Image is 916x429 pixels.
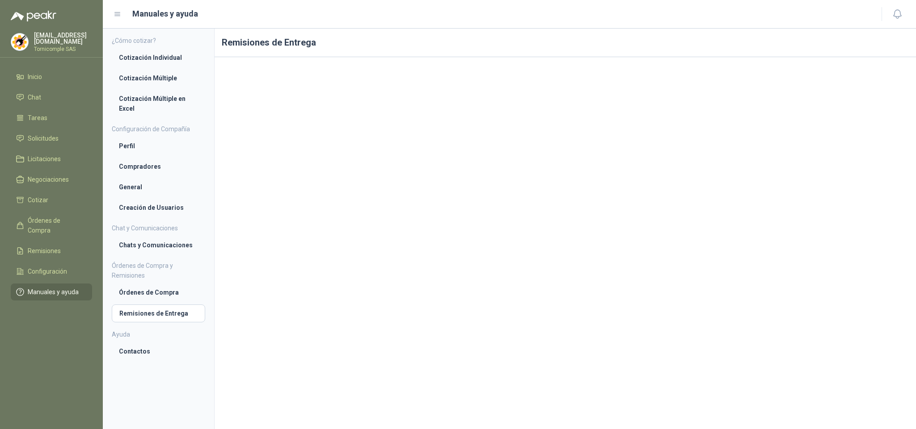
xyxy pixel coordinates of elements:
span: Cotizar [28,195,48,205]
a: Remisiones [11,242,92,259]
span: Manuales y ayuda [28,287,79,297]
li: Remisiones de Entrega [119,308,198,318]
span: Chat [28,92,41,102]
h4: Órdenes de Compra y Remisiones [112,261,205,280]
li: General [119,182,198,192]
a: Compradores [112,158,205,175]
a: Remisiones de Entrega [112,304,205,322]
span: Configuración [28,267,67,276]
li: Cotización Múltiple en Excel [119,94,198,113]
span: Licitaciones [28,154,61,164]
h4: Ayuda [112,329,205,339]
h1: Manuales y ayuda [132,8,198,20]
p: [EMAIL_ADDRESS][DOMAIN_NAME] [34,32,92,45]
span: Negociaciones [28,175,69,184]
a: Cotización Múltiple en Excel [112,90,205,117]
a: Licitaciones [11,150,92,167]
span: Órdenes de Compra [28,216,84,235]
li: Compradores [119,162,198,171]
span: Tareas [28,113,47,123]
a: Inicio [11,68,92,85]
h4: Chat y Comunicaciones [112,223,205,233]
a: Solicitudes [11,130,92,147]
a: Perfil [112,137,205,154]
li: Creación de Usuarios [119,203,198,212]
a: Manuales y ayuda [11,283,92,300]
a: General [112,179,205,196]
p: Tornicomple SAS [34,46,92,52]
img: Logo peakr [11,11,56,21]
span: Solicitudes [28,133,59,143]
li: Cotización Individual [119,53,198,62]
h1: Remisiones de Entrega [215,29,916,57]
li: Contactos [119,346,198,356]
a: Contactos [112,343,205,360]
li: Chats y Comunicaciones [119,240,198,250]
a: Cotizar [11,192,92,208]
a: Configuración [11,263,92,280]
a: Chats y Comunicaciones [112,237,205,254]
span: Inicio [28,72,42,82]
a: Creación de Usuarios [112,199,205,216]
h4: ¿Cómo cotizar? [112,36,205,46]
li: Órdenes de Compra [119,287,198,297]
a: Negociaciones [11,171,92,188]
a: Tareas [11,109,92,126]
a: Cotización Individual [112,49,205,66]
a: Órdenes de Compra [112,284,205,301]
h4: Configuración de Compañía [112,124,205,134]
img: Company Logo [11,33,28,50]
li: Perfil [119,141,198,151]
a: Órdenes de Compra [11,212,92,239]
span: Remisiones [28,246,61,256]
li: Cotización Múltiple [119,73,198,83]
a: Chat [11,89,92,106]
a: Cotización Múltiple [112,70,205,87]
